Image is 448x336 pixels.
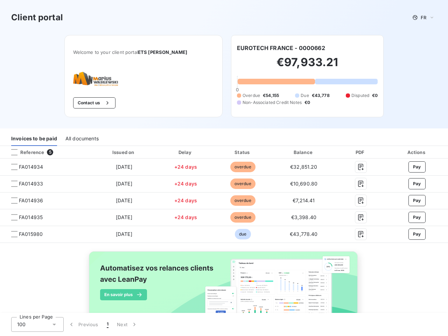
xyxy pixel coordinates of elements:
[237,55,378,76] h2: €97,933.21
[116,231,132,237] span: [DATE]
[351,92,369,99] span: Disputed
[174,181,197,187] span: +24 days
[19,214,43,221] span: FA014935
[243,99,302,106] span: Non-Associated Credit Notes
[11,131,57,146] div: Invoices to be paid
[73,49,214,55] span: Welcome to your client portal
[273,149,334,156] div: Balance
[263,92,279,99] span: €54,155
[243,92,260,99] span: Overdue
[408,178,426,189] button: Pay
[301,92,309,99] span: Due
[372,92,378,99] span: €0
[174,214,197,220] span: +24 days
[230,195,255,206] span: overdue
[138,49,188,55] span: ETS [PERSON_NAME]
[230,162,255,172] span: overdue
[73,72,118,86] img: Company logo
[290,164,317,170] span: €32,851.20
[174,164,197,170] span: +24 days
[408,212,426,223] button: Pay
[65,131,99,146] div: All documents
[421,15,426,20] span: FR
[17,321,26,328] span: 100
[304,99,310,106] span: €0
[116,164,132,170] span: [DATE]
[113,317,142,332] button: Next
[236,87,239,92] span: 0
[293,197,315,203] span: €7,214.41
[237,44,325,52] h6: EUROTECH FRANCE - 0000662
[230,212,255,223] span: overdue
[116,181,132,187] span: [DATE]
[19,231,43,238] span: FA015980
[159,149,212,156] div: Delay
[291,214,316,220] span: €3,398.40
[235,229,251,239] span: due
[312,92,330,99] span: €43,778
[337,149,385,156] div: PDF
[387,149,447,156] div: Actions
[230,178,255,189] span: overdue
[47,149,53,155] span: 5
[107,321,108,328] span: 1
[408,161,426,173] button: Pay
[19,180,43,187] span: FA014933
[103,317,113,332] button: 1
[408,195,426,206] button: Pay
[6,149,44,155] div: Reference
[116,214,132,220] span: [DATE]
[19,163,43,170] span: FA014934
[174,197,197,203] span: +24 days
[215,149,271,156] div: Status
[19,197,43,204] span: FA014936
[408,229,426,240] button: Pay
[83,247,365,333] img: banner
[73,97,115,108] button: Contact us
[64,317,103,332] button: Previous
[290,181,318,187] span: €10,690.80
[92,149,156,156] div: Issued on
[290,231,318,237] span: €43,778.40
[11,11,63,24] h3: Client portal
[116,197,132,203] span: [DATE]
